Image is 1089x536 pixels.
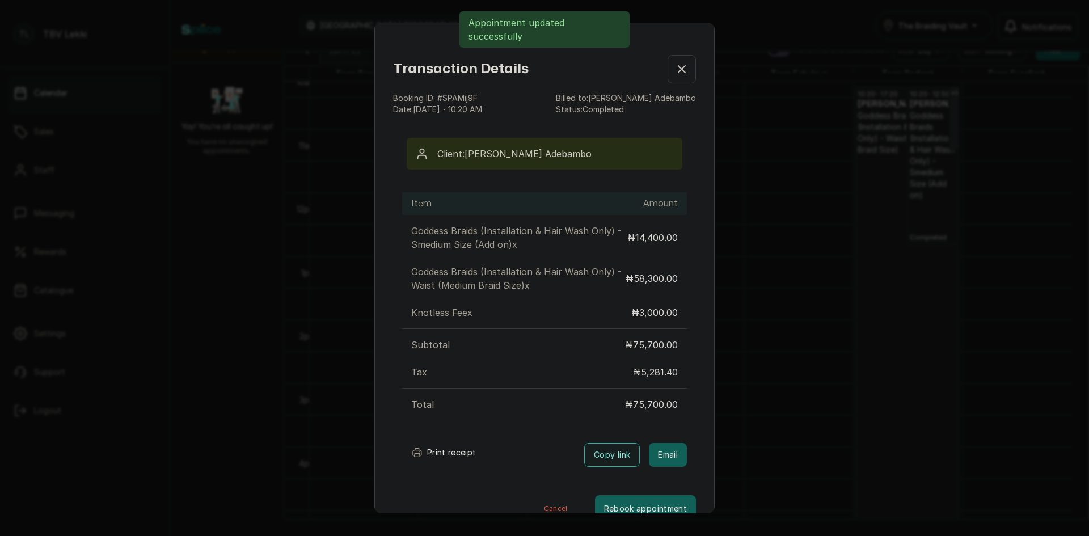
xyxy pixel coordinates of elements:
[626,272,678,285] p: ₦58,300.00
[411,365,427,379] p: Tax
[625,338,678,352] p: ₦75,700.00
[556,92,696,104] p: Billed to: [PERSON_NAME] Adebambo
[411,398,434,411] p: Total
[468,16,621,43] p: Appointment updated successfully
[402,441,486,464] button: Print receipt
[643,197,678,210] h1: Amount
[625,398,678,411] p: ₦75,700.00
[393,92,482,104] p: Booking ID: # SPAMij9F
[556,104,696,115] p: Status: Completed
[517,495,595,522] button: Cancel
[411,224,627,251] p: Goddess Braids (Installation & Hair Wash Only) - Smedium Size (Add on) x
[631,306,678,319] p: ₦3,000.00
[411,338,450,352] p: Subtotal
[595,495,696,522] button: Rebook appointment
[649,443,687,467] button: Email
[627,231,678,244] p: ₦14,400.00
[411,306,472,319] p: Knotless Fee x
[437,147,673,161] p: Client: [PERSON_NAME] Adebambo
[584,443,640,467] button: Copy link
[393,104,482,115] p: Date: [DATE] ・ 10:20 AM
[393,59,529,79] h1: Transaction Details
[411,197,432,210] h1: Item
[633,365,678,379] p: ₦5,281.40
[411,265,626,292] p: Goddess Braids (Installation & Hair Wash Only) - Waist (Medium Braid Size) x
